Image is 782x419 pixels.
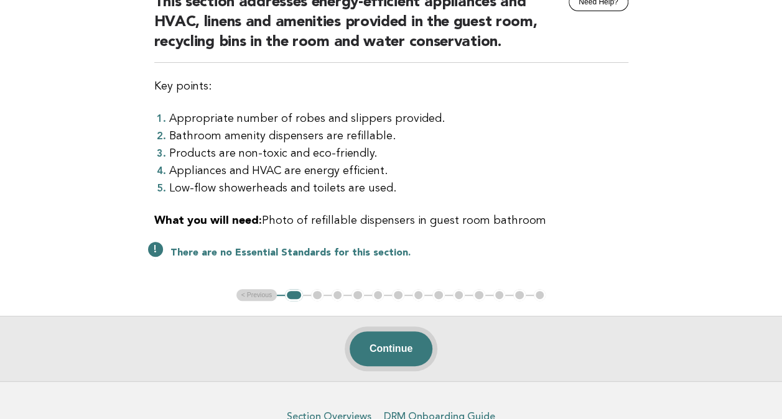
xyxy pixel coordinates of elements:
[169,162,628,180] li: Appliances and HVAC are energy efficient.
[169,180,628,197] li: Low-flow showerheads and toilets are used.
[170,248,411,258] strong: There are no Essential Standards for this section.
[154,215,262,226] strong: What you will need:
[350,331,432,366] button: Continue
[169,127,628,145] li: Bathroom amenity dispensers are refillable.
[169,145,628,162] li: Products are non-toxic and eco-friendly.
[285,289,303,302] button: 1
[154,78,628,95] p: Key points:
[169,110,628,127] li: Appropriate number of robes and slippers provided.
[154,212,628,229] p: Photo of refillable dispensers in guest room bathroom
